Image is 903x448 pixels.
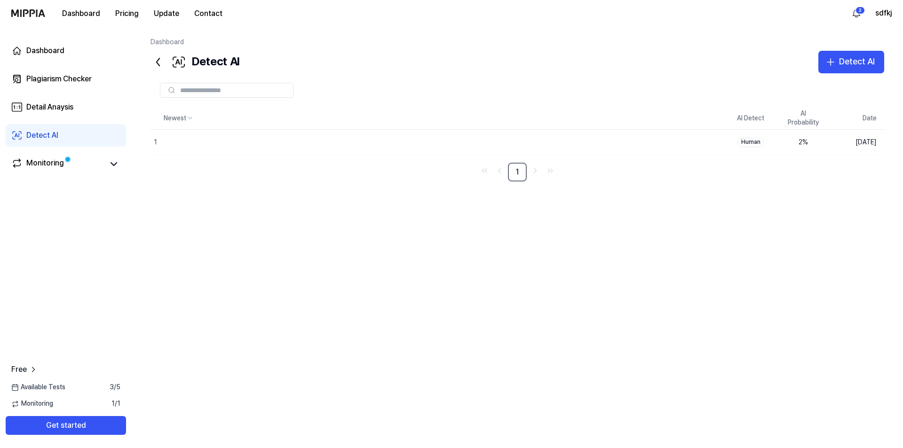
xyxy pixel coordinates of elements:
div: Detect AI [26,130,58,141]
div: Plagiarism Checker [26,73,92,85]
a: Detect AI [6,124,126,147]
button: Pricing [108,4,146,23]
td: [DATE] [830,130,884,155]
span: Free [11,364,27,375]
button: Update [146,4,187,23]
span: Available Tests [11,383,65,392]
th: AI Probability [777,107,830,130]
a: Detail Anaysis [6,96,126,118]
span: 1 / 1 [111,399,120,409]
a: Free [11,364,38,375]
div: 2 % [784,138,822,147]
nav: pagination [150,163,884,181]
a: Go to next page [529,164,542,177]
a: Monitoring [11,157,103,171]
div: Human [737,138,764,147]
span: 3 / 5 [110,383,120,392]
button: Dashboard [55,4,108,23]
img: 알림 [851,8,862,19]
a: Dashboard [150,38,184,46]
div: Dashboard [26,45,64,56]
button: Contact [187,4,230,23]
button: Detect AI [818,51,884,73]
div: 2 [855,7,865,14]
a: Dashboard [6,39,126,62]
button: Get started [6,416,126,435]
a: Go to last page [544,164,557,177]
img: logo [11,9,45,17]
a: 1 [508,163,527,181]
a: Plagiarism Checker [6,68,126,90]
span: Monitoring [11,399,53,409]
div: 1 [154,138,157,147]
a: Go to previous page [493,164,506,177]
a: Go to first page [478,164,491,177]
button: sdfkj [875,8,892,19]
a: Update [146,0,187,26]
div: Detail Anaysis [26,102,73,113]
th: AI Detect [724,107,777,130]
button: 알림2 [849,6,864,21]
th: Date [830,107,884,130]
div: Detect AI [150,51,239,73]
div: Monitoring [26,157,64,171]
div: Detect AI [839,55,875,69]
